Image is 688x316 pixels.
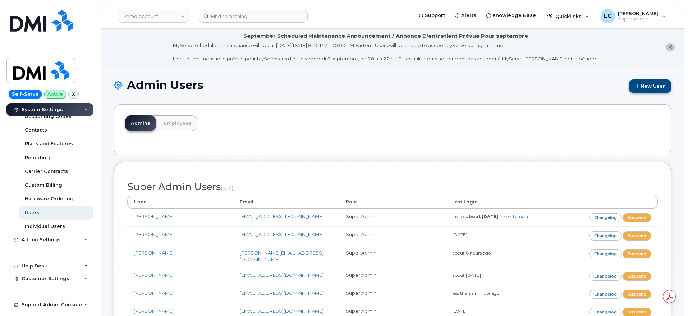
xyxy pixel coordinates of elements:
a: [PERSON_NAME] [134,232,174,237]
a: Suspend [623,290,651,299]
a: [PERSON_NAME] [134,272,174,278]
a: Suspend [623,272,651,281]
h2: Super Admin Users [127,182,658,192]
a: Changelog [589,249,622,258]
td: Super Admin [339,209,445,226]
a: [EMAIL_ADDRESS][DOMAIN_NAME] [240,214,324,219]
a: [EMAIL_ADDRESS][DOMAIN_NAME] [240,272,324,278]
small: invited [452,214,528,219]
a: [PERSON_NAME] [134,250,174,256]
a: [EMAIL_ADDRESS][DOMAIN_NAME] [240,232,324,237]
a: [EMAIL_ADDRESS][DOMAIN_NAME] [240,290,324,296]
small: less than a minute ago [452,290,499,296]
div: September Scheduled Maintenance Announcement / Annonce D'entretient Prévue Pour septembre [243,32,528,40]
a: Suspend [623,249,651,258]
small: [DATE] [452,308,467,314]
td: Super Admin [339,285,445,303]
a: [PERSON_NAME] [134,308,174,314]
td: Super Admin [339,267,445,285]
a: [PERSON_NAME][EMAIL_ADDRESS][DOMAIN_NAME] [240,250,324,262]
div: MyServe scheduled maintenance will occur [DATE][DATE] 8:00 PM - 10:00 PM Eastern. Users will be u... [173,42,599,62]
a: Changelog [589,290,622,299]
button: close notification [666,43,675,51]
strong: about [DATE] [466,214,498,219]
small: about 6 hours ago [452,250,491,256]
th: Last Login [446,196,552,209]
a: New User [629,79,671,93]
a: Suspend [623,213,651,222]
th: User [127,196,233,209]
a: (resend email) [499,214,528,219]
a: Suspend [623,231,651,240]
small: about [DATE] [452,273,481,278]
th: Role [339,196,445,209]
a: Changelog [589,231,622,240]
a: Changelog [589,213,622,222]
td: Super Admin [339,226,445,244]
a: Employees [158,115,197,131]
a: [PERSON_NAME] [134,214,174,219]
th: Email [233,196,339,209]
a: [PERSON_NAME] [134,290,174,296]
a: Admins [125,115,156,131]
h1: Admin Users [114,79,671,93]
small: (57) [221,184,234,192]
small: [DATE] [452,232,467,237]
a: Changelog [589,272,622,281]
td: Super Admin [339,245,445,267]
a: [EMAIL_ADDRESS][DOMAIN_NAME] [240,308,324,314]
